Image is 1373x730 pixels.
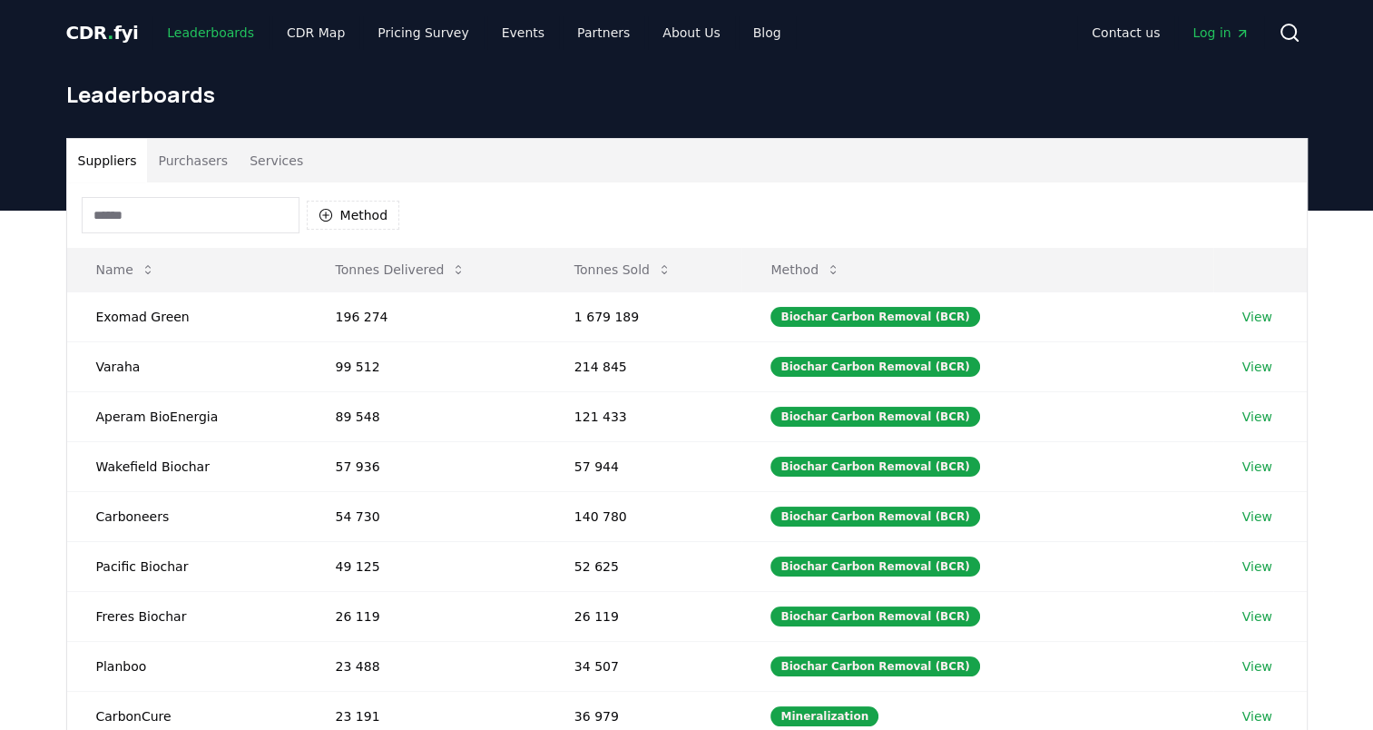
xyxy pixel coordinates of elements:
div: Biochar Carbon Removal (BCR) [770,357,979,377]
td: 26 119 [545,591,742,641]
a: Partners [563,16,644,49]
div: Biochar Carbon Removal (BCR) [770,557,979,577]
div: Biochar Carbon Removal (BCR) [770,656,979,676]
button: Purchasers [147,139,239,182]
div: Biochar Carbon Removal (BCR) [770,607,979,626]
h1: Leaderboards [66,80,1308,109]
td: Planboo [67,641,307,691]
td: Wakefield Biochar [67,441,307,491]
td: 121 433 [545,391,742,441]
a: View [1242,308,1272,326]
a: CDR Map [272,16,359,49]
span: CDR fyi [66,22,139,44]
td: 57 944 [545,441,742,491]
a: View [1242,458,1272,476]
td: Pacific Biochar [67,541,307,591]
td: 34 507 [545,641,742,691]
td: Exomad Green [67,291,307,341]
td: 23 488 [307,641,545,691]
button: Tonnes Sold [560,252,686,288]
div: Biochar Carbon Removal (BCR) [770,307,979,327]
div: Biochar Carbon Removal (BCR) [770,457,979,477]
button: Method [756,252,855,288]
a: Log in [1178,16,1263,49]
a: View [1242,358,1272,376]
button: Name [82,252,170,288]
td: Freres Biochar [67,591,307,641]
a: CDR.fyi [66,20,139,45]
span: Log in [1192,24,1249,42]
td: 49 125 [307,541,545,591]
button: Tonnes Delivered [321,252,481,288]
nav: Main [152,16,795,49]
td: Carboneers [67,491,307,541]
td: 196 274 [307,291,545,341]
button: Suppliers [67,139,148,182]
button: Method [307,201,400,230]
td: 214 845 [545,341,742,391]
nav: Main [1077,16,1263,49]
td: 99 512 [307,341,545,391]
div: Biochar Carbon Removal (BCR) [770,507,979,527]
a: Contact us [1077,16,1174,49]
a: View [1242,508,1272,526]
a: Blog [739,16,796,49]
span: . [107,22,113,44]
a: View [1242,408,1272,426]
a: Leaderboards [152,16,269,49]
td: Aperam BioEnergia [67,391,307,441]
td: 1 679 189 [545,291,742,341]
button: Services [239,139,314,182]
td: 54 730 [307,491,545,541]
a: View [1242,607,1272,626]
td: 57 936 [307,441,545,491]
a: View [1242,557,1272,576]
a: View [1242,657,1272,676]
div: Mineralization [770,706,878,726]
a: About Us [648,16,734,49]
a: Events [487,16,559,49]
a: Pricing Survey [363,16,483,49]
td: 89 548 [307,391,545,441]
div: Biochar Carbon Removal (BCR) [770,407,979,427]
td: Varaha [67,341,307,391]
td: 140 780 [545,491,742,541]
td: 26 119 [307,591,545,641]
td: 52 625 [545,541,742,591]
a: View [1242,707,1272,725]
